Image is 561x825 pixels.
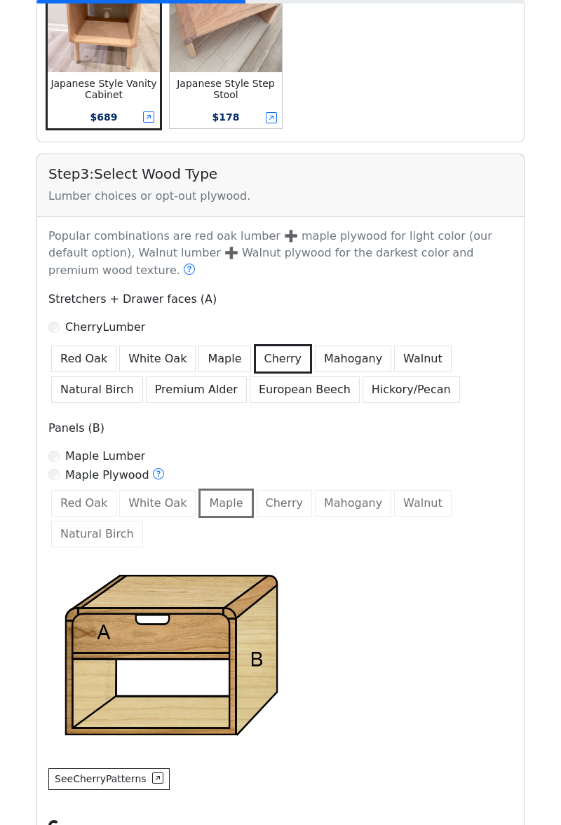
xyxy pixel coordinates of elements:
button: White Oak [119,346,196,372]
img: Structure example - Stretchers(A) [48,564,294,744]
button: Red Oak [51,346,116,372]
p: Popular combinations are red oak lumber ➕ maple plywood for light color (our default option), Wal... [40,228,521,280]
small: Japanese Style Vanity Cabinet [50,78,156,100]
span: Panels (B) [48,421,104,435]
button: Cherry [254,344,313,374]
small: Japanese Style Step Stool [177,78,275,100]
button: Hickory/Pecan [363,376,460,403]
button: SeeCherryPatterns [48,768,170,790]
button: Walnut [394,346,452,372]
span: Stretchers + Drawer faces (A) [48,292,217,306]
button: Natural Birch [51,376,143,403]
button: European Beech [250,376,360,403]
div: Japanese Style Step Stool [170,78,282,100]
button: Mahogany [315,346,391,372]
span: $ 689 [90,111,118,123]
label: Maple Plywood [65,466,165,484]
button: Do people pick a different wood? [183,261,196,280]
div: Lumber choices or opt-out plywood. [48,188,513,205]
div: Japanese Style Vanity Cabinet [48,78,160,100]
span: $ 178 [212,111,240,123]
button: Maple Plywood [152,466,165,484]
h5: Step 3 : Select Wood Type [48,165,513,182]
button: Premium Alder [146,376,247,403]
label: Cherry Lumber [65,319,145,336]
label: Maple Lumber [65,448,145,465]
button: Maple [198,346,250,372]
